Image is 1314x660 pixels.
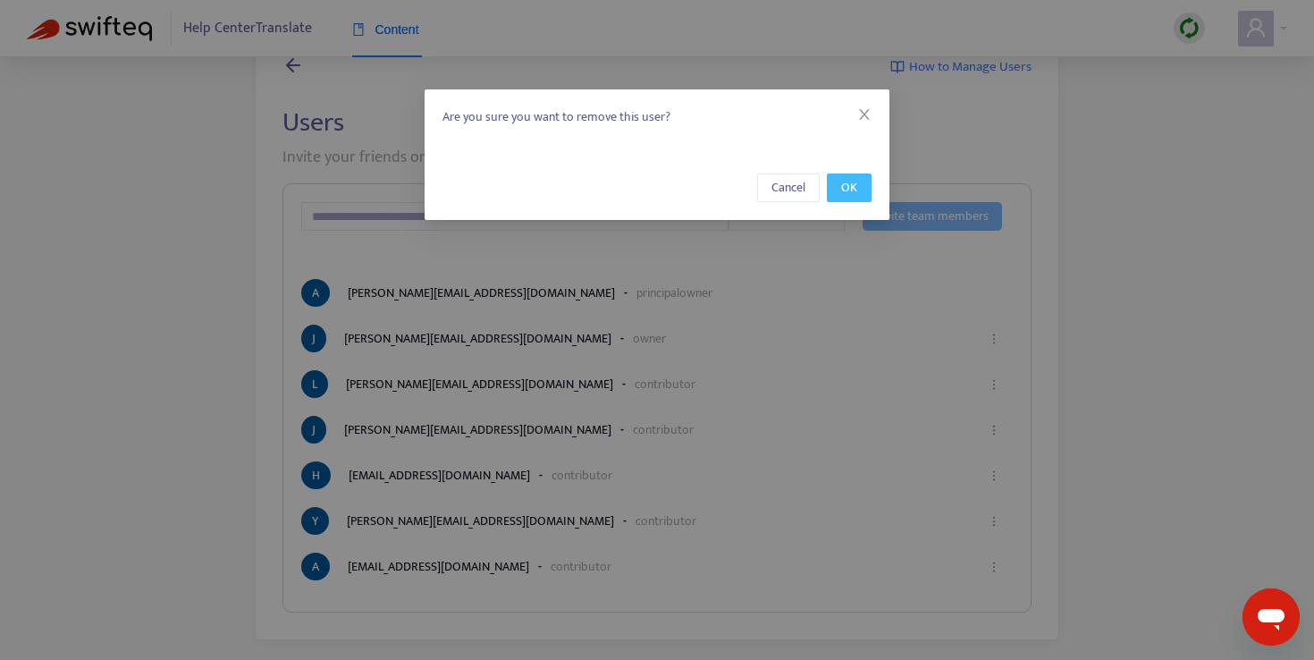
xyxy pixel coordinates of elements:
[771,178,805,198] span: Cancel
[757,173,820,202] button: Cancel
[425,89,889,145] div: Are you sure you want to remove this user?
[841,178,857,198] span: OK
[827,173,872,202] button: OK
[855,105,874,124] button: Close
[1242,588,1300,646] iframe: Button to launch messaging window
[857,107,872,122] span: close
